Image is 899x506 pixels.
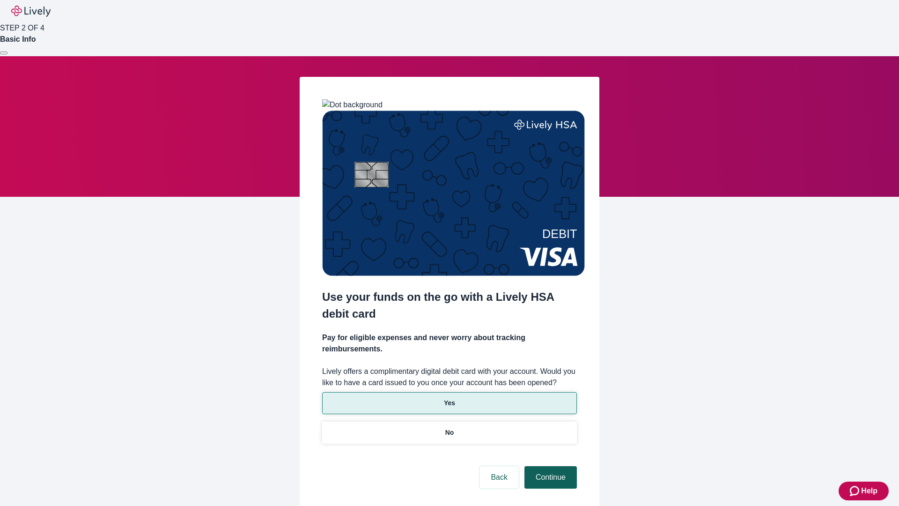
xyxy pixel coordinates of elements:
[11,6,51,17] img: Lively
[322,111,585,276] img: Debit card
[839,482,889,500] button: Zendesk support iconHelp
[322,99,383,111] img: Dot background
[322,392,577,414] button: Yes
[322,289,577,322] h2: Use your funds on the go with a Lively HSA debit card
[861,485,877,497] span: Help
[444,398,455,408] p: Yes
[445,428,454,438] p: No
[850,485,861,497] svg: Zendesk support icon
[322,422,577,444] button: No
[524,466,577,489] button: Continue
[322,366,577,388] label: Lively offers a complimentary digital debit card with your account. Would you like to have a card...
[322,332,577,355] h4: Pay for eligible expenses and never worry about tracking reimbursements.
[479,466,519,489] button: Back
